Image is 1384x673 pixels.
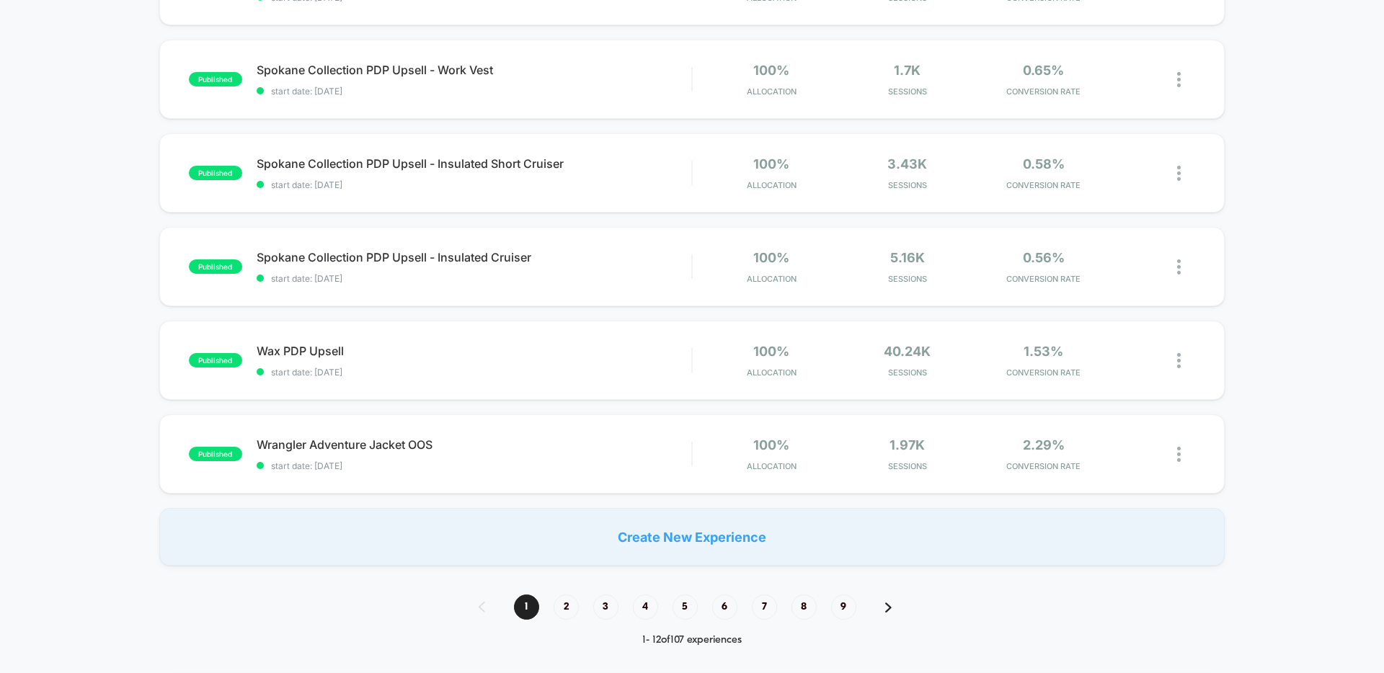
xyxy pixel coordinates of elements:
[747,86,797,97] span: Allocation
[673,594,698,620] span: 5
[257,437,691,452] span: Wrangler Adventure Jacket OOS
[1177,353,1181,368] img: close
[884,344,931,359] span: 40.24k
[257,367,691,378] span: start date: [DATE]
[1023,156,1065,171] span: 0.58%
[747,367,797,378] span: Allocation
[593,594,618,620] span: 3
[894,63,921,78] span: 1.7k
[1023,63,1064,78] span: 0.65%
[843,274,972,284] span: Sessions
[257,273,691,284] span: start date: [DATE]
[747,180,797,190] span: Allocation
[753,250,789,265] span: 100%
[979,367,1108,378] span: CONVERSION RATE
[257,86,691,97] span: start date: [DATE]
[257,156,691,171] span: Spokane Collection PDP Upsell - Insulated Short Cruiser
[752,594,777,620] span: 7
[747,461,797,471] span: Allocation
[189,353,242,367] span: published
[885,602,892,612] img: pagination forward
[791,594,817,620] span: 8
[257,460,691,471] span: start date: [DATE]
[159,508,1225,566] div: Create New Experience
[554,594,579,620] span: 2
[890,437,925,453] span: 1.97k
[753,344,789,359] span: 100%
[712,594,737,620] span: 6
[1177,447,1181,462] img: close
[890,250,925,265] span: 5.16k
[189,166,242,180] span: published
[753,437,789,453] span: 100%
[257,63,691,77] span: Spokane Collection PDP Upsell - Work Vest
[1177,166,1181,181] img: close
[633,594,658,620] span: 4
[257,179,691,190] span: start date: [DATE]
[843,86,972,97] span: Sessions
[464,634,921,646] div: 1 - 12 of 107 experiences
[843,180,972,190] span: Sessions
[189,259,242,274] span: published
[189,447,242,461] span: published
[1024,344,1063,359] span: 1.53%
[1023,437,1065,453] span: 2.29%
[887,156,927,171] span: 3.43k
[831,594,856,620] span: 9
[1023,250,1065,265] span: 0.56%
[257,250,691,264] span: Spokane Collection PDP Upsell - Insulated Cruiser
[843,367,972,378] span: Sessions
[1177,259,1181,275] img: close
[747,274,797,284] span: Allocation
[979,86,1108,97] span: CONVERSION RATE
[979,180,1108,190] span: CONVERSION RATE
[257,344,691,358] span: Wax PDP Upsell
[1177,72,1181,87] img: close
[753,63,789,78] span: 100%
[753,156,789,171] span: 100%
[979,274,1108,284] span: CONVERSION RATE
[843,461,972,471] span: Sessions
[979,461,1108,471] span: CONVERSION RATE
[189,72,242,86] span: published
[514,594,539,620] span: 1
